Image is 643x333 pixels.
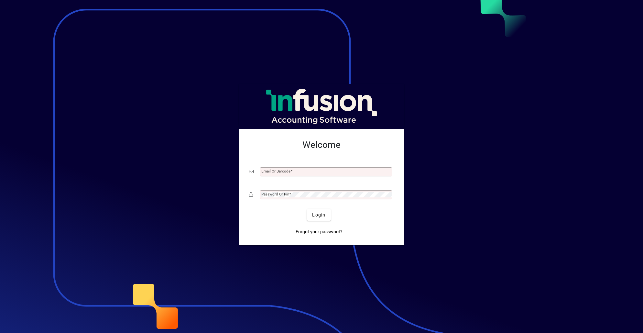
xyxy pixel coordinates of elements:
[312,212,325,218] span: Login
[249,139,394,150] h2: Welcome
[296,228,343,235] span: Forgot your password?
[307,209,331,221] button: Login
[293,226,345,238] a: Forgot your password?
[261,192,289,196] mat-label: Password or Pin
[261,169,290,173] mat-label: Email or Barcode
